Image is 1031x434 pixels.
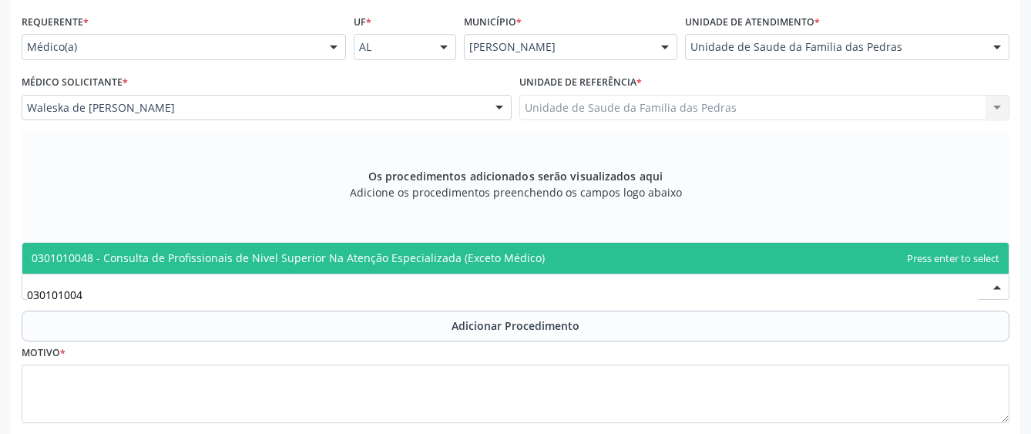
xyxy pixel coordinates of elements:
[22,341,65,365] label: Motivo
[452,318,579,334] span: Adicionar Procedimento
[519,71,642,95] label: Unidade de referência
[464,10,522,34] label: Município
[27,39,314,55] span: Médico(a)
[27,279,978,310] input: Buscar por procedimento
[359,39,425,55] span: AL
[22,71,128,95] label: Médico Solicitante
[350,184,682,200] span: Adicione os procedimentos preenchendo os campos logo abaixo
[368,168,663,184] span: Os procedimentos adicionados serão visualizados aqui
[22,10,89,34] label: Requerente
[690,39,978,55] span: Unidade de Saude da Familia das Pedras
[469,39,646,55] span: [PERSON_NAME]
[685,10,820,34] label: Unidade de atendimento
[27,100,480,116] span: Waleska de [PERSON_NAME]
[22,311,1009,341] button: Adicionar Procedimento
[32,251,545,265] span: 0301010048 - Consulta de Profissionais de Nivel Superior Na Atenção Especializada (Exceto Médico)
[354,10,371,34] label: UF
